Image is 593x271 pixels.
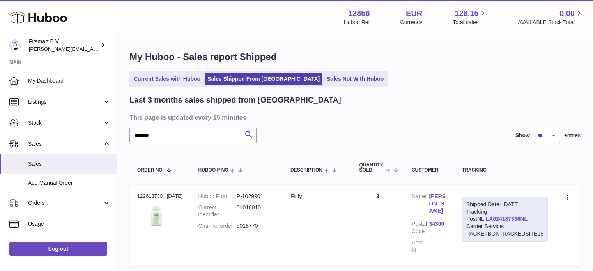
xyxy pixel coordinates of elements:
strong: EUR [406,8,422,19]
dd: 01018010 [237,204,275,219]
div: Customer [412,168,446,173]
span: Orders [28,199,103,207]
div: Shipped Date: [DATE] [466,201,543,208]
div: Carrier Service: PACKETBOXTRACKEDSITE15 [466,223,543,237]
span: Add Manual Order [28,179,111,187]
a: 128.15 Total sales [453,8,487,26]
span: Sales [28,160,111,168]
span: 128.15 [455,8,478,19]
label: Show [515,132,530,139]
dt: Channel order [198,222,237,230]
span: Stock [28,119,103,127]
a: 34300 [429,220,446,228]
dt: Name [412,193,429,217]
div: Currency [400,19,423,26]
span: Listings [28,98,103,106]
a: Sales Not With Huboo [324,73,386,85]
div: Tracking [462,168,548,173]
a: [PERSON_NAME] [429,193,446,215]
img: jonathan@leaderoo.com [9,39,21,51]
h1: My Huboo - Sales report Shipped [129,51,581,63]
dt: Huboo P no [198,193,237,200]
dt: User Id [412,239,429,254]
strong: 12856 [348,8,370,19]
span: AVAILABLE Stock Total [518,19,584,26]
td: 3 [352,185,404,266]
a: Log out [9,242,107,256]
span: Huboo P no [198,168,228,173]
a: Sales Shipped From [GEOGRAPHIC_DATA] [205,73,322,85]
a: Current Sales with Huboo [131,73,203,85]
span: Description [290,168,322,173]
h3: This page is updated every 15 minutes [129,113,579,122]
a: LA024187336NL [486,216,528,222]
dt: Current identifier [198,204,237,219]
div: Fitsmart B.V. [29,38,99,53]
span: Sales [28,140,103,148]
dt: Postal Code [412,220,429,235]
div: Tracking - PostNL: [462,197,548,242]
span: Order No [137,168,163,173]
span: 0.00 [559,8,575,19]
span: Quantity Sold [359,163,384,173]
h2: Last 3 months sales shipped from [GEOGRAPHIC_DATA] [129,95,341,105]
span: [PERSON_NAME][EMAIL_ADDRESS][DOMAIN_NAME] [29,46,156,52]
dd: 5018770 [237,222,275,230]
div: Fitify [290,193,344,200]
dd: P-1029901 [237,193,275,200]
span: entries [564,132,581,139]
a: 0.00 AVAILABLE Stock Total [518,8,584,26]
span: My Dashboard [28,77,111,85]
div: Huboo Ref [344,19,370,26]
span: Usage [28,220,111,228]
span: Total sales [453,19,487,26]
img: 128561739542540.png [137,202,176,230]
div: 122618730 | [DATE] [137,193,183,200]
